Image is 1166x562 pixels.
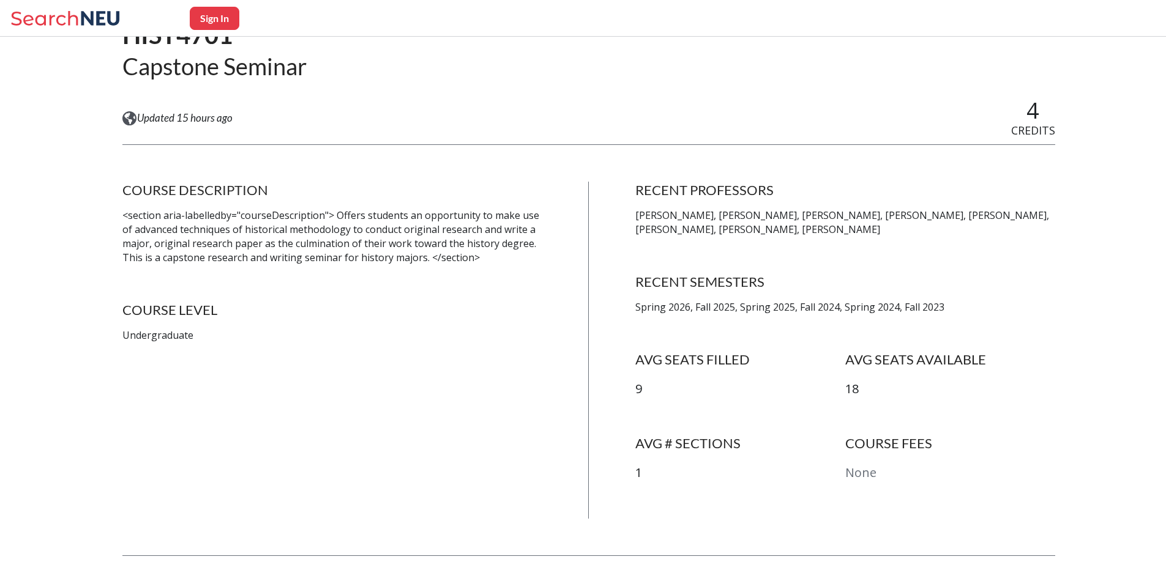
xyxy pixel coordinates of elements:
h4: AVG SEATS AVAILABLE [845,351,1055,368]
p: 18 [845,380,1055,398]
span: 4 [1026,95,1039,125]
h2: Capstone Seminar [122,51,307,81]
h4: COURSE LEVEL [122,301,542,319]
h4: AVG SEATS FILLED [635,351,845,368]
h4: RECENT SEMESTERS [635,273,1055,290]
h4: RECENT PROFESSORS [635,182,1055,199]
p: <section aria-labelledby="courseDescription"> Offers students an opportunity to make use of advan... [122,209,542,264]
p: Undergraduate [122,328,542,342]
p: Spring 2026, Fall 2025, Spring 2025, Fall 2024, Spring 2024, Fall 2023 [635,300,1055,314]
button: Sign In [190,7,239,30]
p: [PERSON_NAME], [PERSON_NAME], [PERSON_NAME], [PERSON_NAME], [PERSON_NAME], [PERSON_NAME], [PERSON... [635,209,1055,237]
h4: COURSE FEES [845,435,1055,452]
span: CREDITS [1011,123,1055,138]
p: 1 [635,464,845,482]
p: None [845,464,1055,482]
h4: COURSE DESCRIPTION [122,182,542,199]
span: Updated 15 hours ago [137,111,233,125]
p: 9 [635,380,845,398]
h4: AVG # SECTIONS [635,435,845,452]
